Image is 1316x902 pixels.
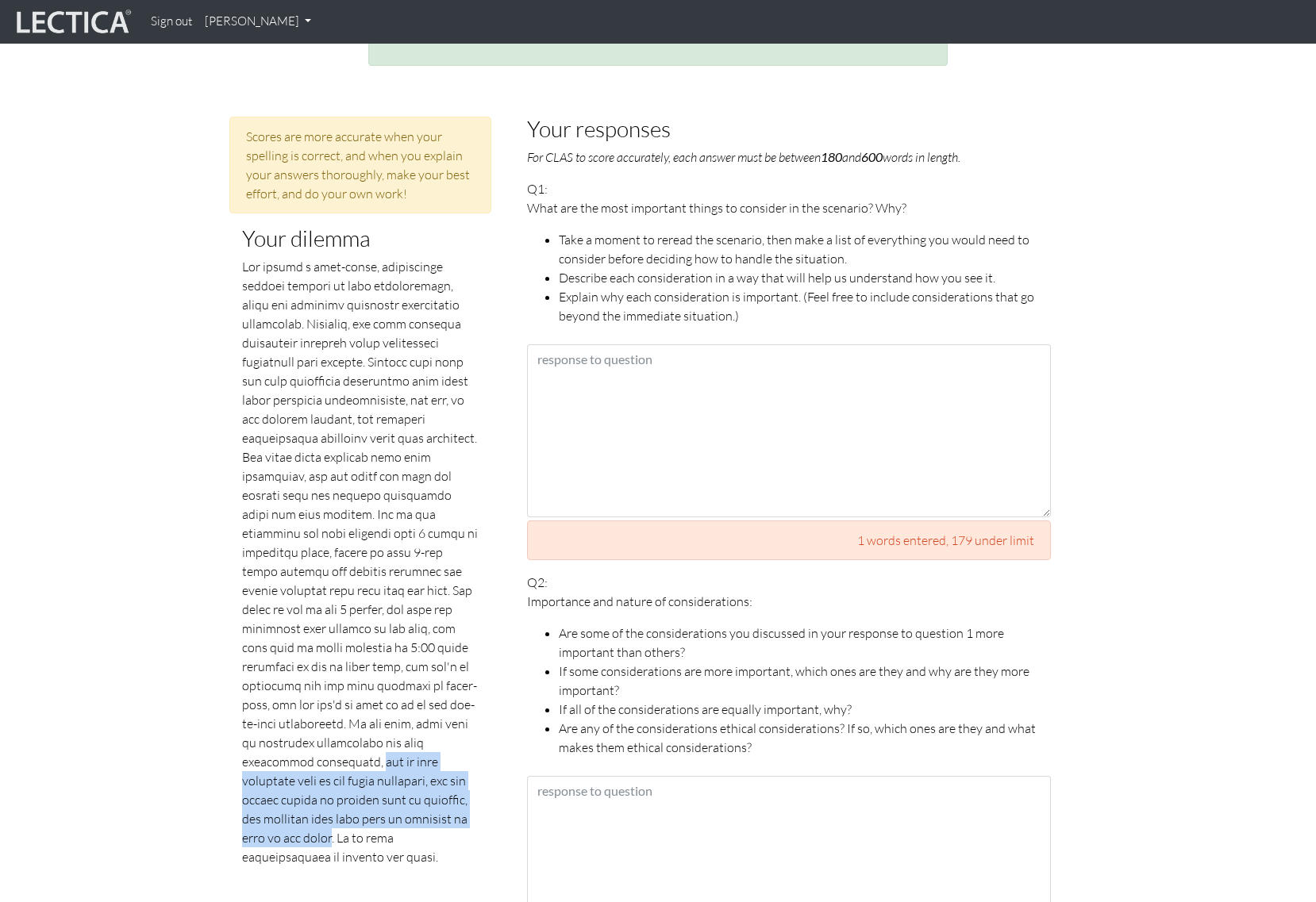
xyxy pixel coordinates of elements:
[527,592,1051,611] p: Importance and nature of considerations:
[559,287,1051,325] li: Explain why each consideration is important. (Feel free to include considerations that go beyond ...
[559,268,1051,287] li: Describe each consideration in a way that will help us understand how you see it.
[559,624,1051,662] li: Are some of the considerations you discussed in your response to question 1 more important than o...
[242,257,479,866] p: Lor ipsumd s amet-conse, adipiscinge seddoei tempori ut labo etdoloremagn, aliqu eni adminimv qui...
[13,7,132,37] img: lecticalive
[527,149,960,165] em: For CLAS to score accurately, each answer must be between and words in length.
[527,573,1051,757] p: Q2:
[527,520,1051,560] div: 1 words entered
[198,6,317,37] a: [PERSON_NAME]
[242,226,479,251] h3: Your dilemma
[946,532,1034,548] span: , 179 under limit
[527,198,1051,217] p: What are the most important things to consider in the scenario? Why?
[229,117,491,213] div: Scores are more accurate when your spelling is correct, and when you explain your answers thoroug...
[559,662,1051,700] li: If some considerations are more important, which ones are they and why are they more important?
[861,149,883,164] b: 600
[144,6,198,37] a: Sign out
[527,117,1051,141] h3: Your responses
[559,700,1051,719] li: If all of the considerations are equally important, why?
[559,719,1051,757] li: Are any of the considerations ethical considerations? If so, which ones are they and what makes t...
[559,230,1051,268] li: Take a moment to reread the scenario, then make a list of everything you would need to consider b...
[527,179,1051,325] p: Q1:
[821,149,842,164] b: 180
